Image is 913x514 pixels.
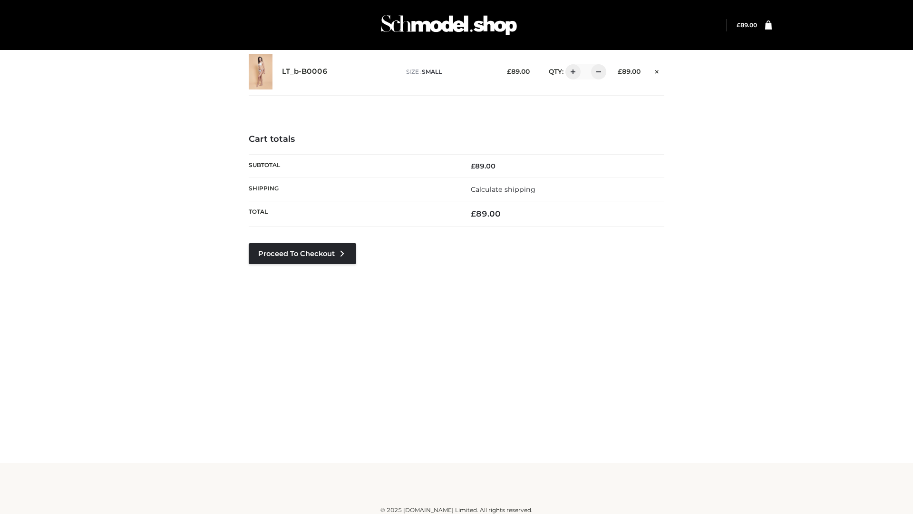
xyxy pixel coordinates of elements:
a: LT_b-B0006 [282,67,328,76]
span: SMALL [422,68,442,75]
bdi: 89.00 [737,21,757,29]
a: Proceed to Checkout [249,243,356,264]
bdi: 89.00 [618,68,641,75]
span: £ [471,162,475,170]
span: £ [471,209,476,218]
a: £89.00 [737,21,757,29]
span: £ [507,68,511,75]
a: Calculate shipping [471,185,535,194]
span: £ [618,68,622,75]
p: size : [406,68,492,76]
div: QTY: [539,64,603,79]
bdi: 89.00 [471,162,495,170]
bdi: 89.00 [471,209,501,218]
h4: Cart totals [249,134,664,145]
img: Schmodel Admin 964 [378,6,520,44]
th: Subtotal [249,154,456,178]
span: £ [737,21,740,29]
a: Remove this item [650,64,664,77]
bdi: 89.00 [507,68,530,75]
th: Total [249,201,456,227]
th: Shipping [249,178,456,201]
